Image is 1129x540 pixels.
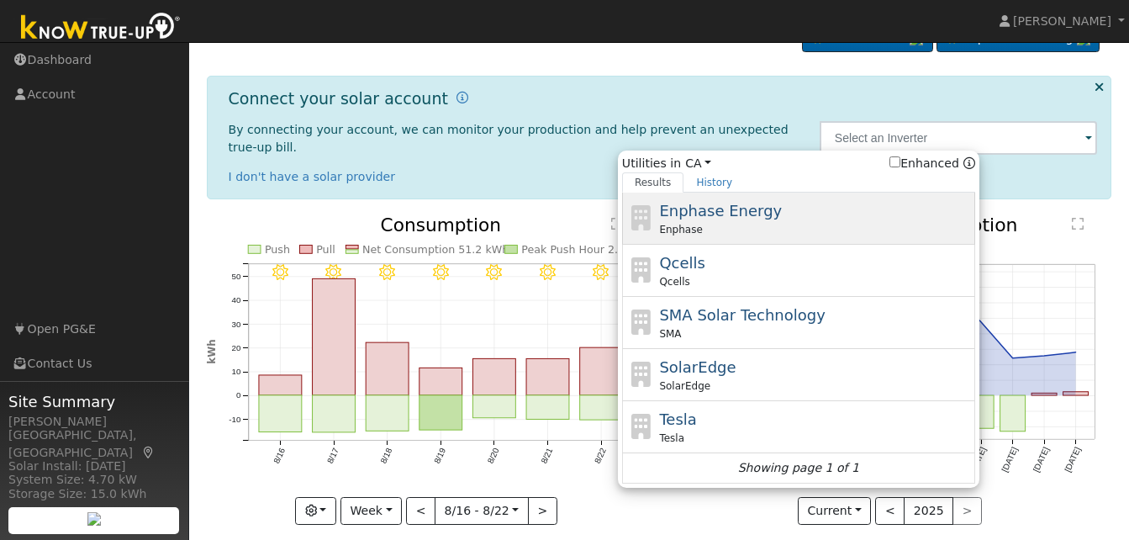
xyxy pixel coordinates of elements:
[798,497,872,526] button: Current
[486,265,502,281] i: 8/20 - Clear
[1031,446,1051,474] text: [DATE]
[659,358,736,376] span: SolarEdge
[963,156,975,170] a: Enhanced Providers
[875,497,905,526] button: <
[229,89,448,109] h1: Connect your solar account
[889,155,959,172] label: Enhanced
[659,410,696,428] span: Tesla
[580,396,623,421] rect: onclick=""
[265,244,290,257] text: Push
[659,202,782,220] span: Enphase Energy
[968,396,994,429] rect: onclick=""
[231,368,240,377] text: 10
[141,446,156,459] a: Map
[889,155,975,172] span: Show enhanced providers
[594,265,609,281] i: 8/22 - Clear
[8,458,180,475] div: Solar Install: [DATE]
[1031,394,1057,396] rect: onclick=""
[432,447,447,465] text: 8/19
[1063,446,1083,474] text: [DATE]
[8,471,180,489] div: System Size: 4.70 kW
[229,170,396,183] a: I don't have a solar provider
[521,244,652,257] text: Peak Push Hour 2.4 kWh
[272,447,287,465] text: 8/16
[528,497,557,526] button: >
[379,265,395,281] i: 8/18 - Clear
[316,244,335,257] text: Pull
[8,426,180,462] div: [GEOGRAPHIC_DATA], [GEOGRAPHIC_DATA]
[1072,217,1084,230] text: 
[229,416,241,425] text: -10
[659,254,705,272] span: Qcells
[486,447,501,465] text: 8/20
[611,217,623,230] text: 
[362,244,509,257] text: Net Consumption 51.2 kWh
[231,344,240,353] text: 20
[8,413,180,431] div: [PERSON_NAME]
[419,368,462,396] rect: onclick=""
[272,265,288,281] i: 8/16 - Clear
[820,121,1098,155] input: Select an Inverter
[259,376,302,396] rect: onclick=""
[312,396,355,433] rect: onclick=""
[1073,349,1079,356] circle: onclick=""
[380,214,501,236] text: Consumption
[229,123,789,154] span: By connecting your account, we can monitor your production and help prevent an unexpected true-up...
[8,485,180,503] div: Storage Size: 15.0 kWh
[13,9,189,47] img: Know True-Up
[219,24,310,45] a: Dashboard
[419,396,462,431] rect: onclick=""
[622,155,975,172] span: Utilities in
[659,274,689,289] span: Qcells
[231,272,240,281] text: 50
[325,265,341,281] i: 8/17 - Clear
[366,343,409,396] rect: onclick=""
[366,396,409,432] rect: onclick=""
[526,359,569,396] rect: onclick=""
[787,214,1018,236] text: Annual Net Consumption
[1000,396,1026,432] rect: onclick=""
[1010,355,1016,362] circle: onclick=""
[622,172,684,193] a: Results
[325,447,340,466] text: 8/17
[312,279,355,396] rect: onclick=""
[904,497,953,526] button: 2025
[580,348,623,396] rect: onclick=""
[231,320,240,329] text: 30
[378,447,393,465] text: 8/18
[526,396,569,421] rect: onclick=""
[8,390,180,413] span: Site Summary
[205,340,217,364] text: kWh
[659,379,710,394] span: SolarEdge
[738,459,859,477] i: Showing page 1 of 1
[433,265,449,281] i: 8/19 - Clear
[685,155,711,172] a: CA
[593,447,608,466] text: 8/22
[1063,392,1089,395] rect: onclick=""
[659,326,681,341] span: SMA
[259,396,302,433] rect: onclick=""
[235,391,240,400] text: 0
[978,320,984,326] circle: onclick=""
[1013,14,1111,28] span: [PERSON_NAME]
[659,306,825,324] span: SMA Solar Technology
[473,359,516,396] rect: onclick=""
[87,512,101,526] img: retrieve
[435,497,529,526] button: 8/16 - 8/22
[473,396,516,419] rect: onclick=""
[659,222,702,237] span: Enphase
[683,172,745,193] a: History
[406,497,435,526] button: <
[340,497,402,526] button: Week
[1000,446,1020,474] text: [DATE]
[889,156,900,167] input: Enhanced
[659,431,684,446] span: Tesla
[231,296,240,305] text: 40
[540,265,556,281] i: 8/21 - Clear
[1041,353,1047,360] circle: onclick=""
[540,447,555,466] text: 8/21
